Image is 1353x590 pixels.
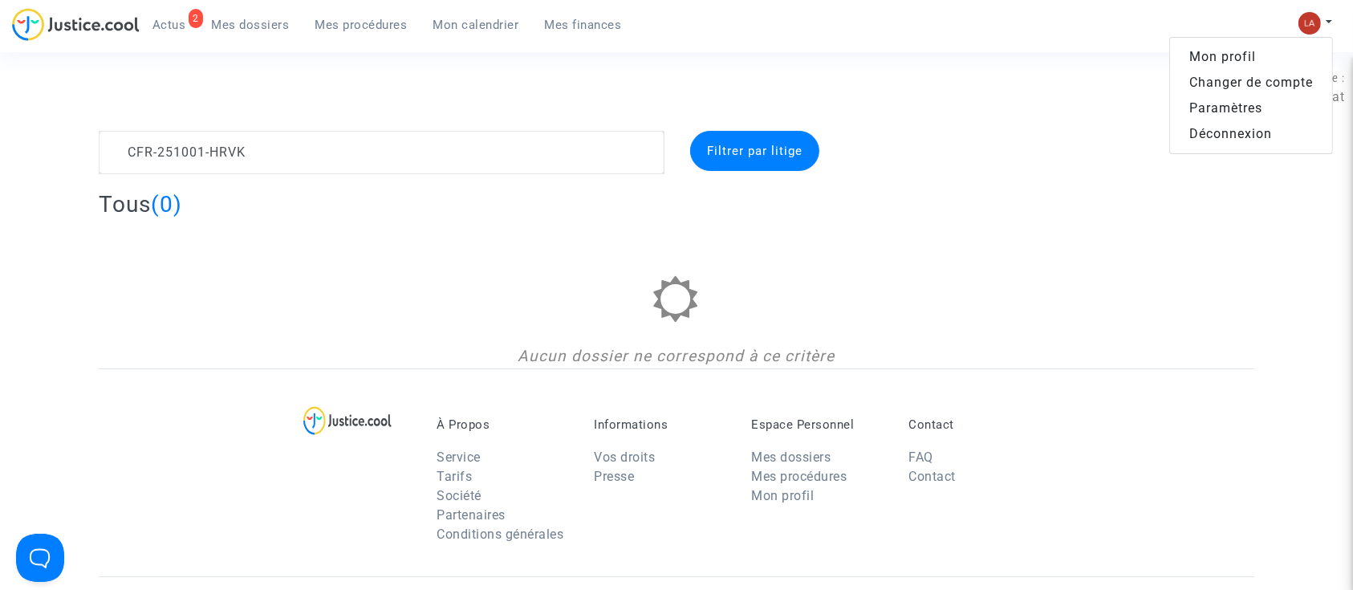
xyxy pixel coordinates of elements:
span: Mes finances [545,18,622,32]
img: 3f9b7d9779f7b0ffc2b90d026f0682a9 [1298,12,1321,35]
span: Mes dossiers [212,18,290,32]
img: logo-lg.svg [303,406,392,435]
a: Changer de compte [1170,70,1332,96]
a: Presse [594,469,634,484]
div: Aucun dossier ne correspond à ce critère [99,345,1254,368]
p: Espace Personnel [751,417,884,432]
a: FAQ [908,450,933,465]
a: Service [437,450,481,465]
a: Société [437,488,481,503]
div: 2 [189,9,203,28]
a: Tarifs [437,469,472,484]
iframe: Help Scout Beacon - Open [16,534,64,582]
p: À Propos [437,417,570,432]
a: Conditions générales [437,527,563,542]
img: jc-logo.svg [12,8,140,41]
a: Contact [908,469,956,484]
a: Mon calendrier [421,13,532,37]
a: Vos droits [594,450,655,465]
span: (0) [151,191,182,218]
p: Contact [908,417,1042,432]
a: Déconnexion [1170,121,1332,147]
span: Tous [99,191,151,218]
a: Mes dossiers [751,450,831,465]
a: Mes procédures [751,469,847,484]
a: Paramètres [1170,96,1332,121]
span: Filtrer par litige [707,144,802,158]
a: Mon profil [1170,44,1332,70]
span: Mes procédures [315,18,408,32]
a: Partenaires [437,507,506,523]
a: Mes dossiers [199,13,303,37]
a: Mes finances [532,13,635,37]
a: 2Actus [140,13,199,37]
span: Mon calendrier [433,18,519,32]
p: Informations [594,417,727,432]
a: Mon profil [751,488,814,503]
a: Mes procédures [303,13,421,37]
span: Actus [152,18,186,32]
